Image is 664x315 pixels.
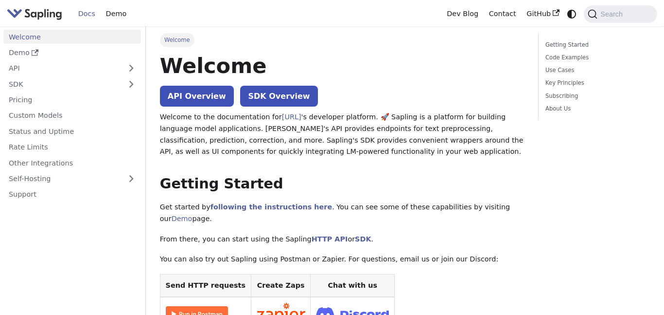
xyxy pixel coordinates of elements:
[545,92,647,101] a: Subscribing
[355,235,371,243] a: SDK
[160,234,524,245] p: From there, you can start using the Sapling or .
[160,53,524,79] h1: Welcome
[3,77,122,91] a: SDK
[3,61,122,75] a: API
[172,215,192,222] a: Demo
[160,86,234,107] a: API Overview
[3,172,141,186] a: Self-Hosting
[251,275,311,297] th: Create Zaps
[160,275,251,297] th: Send HTTP requests
[160,111,524,158] p: Welcome to the documentation for 's developer platform. 🚀 Sapling is a platform for building lang...
[311,275,395,297] th: Chat with us
[210,203,332,211] a: following the instructions here
[3,140,141,154] a: Rate Limits
[545,78,647,88] a: Key Principles
[101,6,132,21] a: Demo
[3,30,141,44] a: Welcome
[565,7,579,21] button: Switch between dark and light mode (currently system mode)
[441,6,483,21] a: Dev Blog
[7,7,66,21] a: Sapling.aiSapling.ai
[545,40,647,50] a: Getting Started
[3,46,141,60] a: Demo
[160,33,524,47] nav: Breadcrumbs
[122,77,141,91] button: Expand sidebar category 'SDK'
[584,5,657,23] button: Search (Command+K)
[545,53,647,62] a: Code Examples
[160,175,524,193] h2: Getting Started
[484,6,522,21] a: Contact
[3,109,141,123] a: Custom Models
[3,93,141,107] a: Pricing
[240,86,317,107] a: SDK Overview
[122,61,141,75] button: Expand sidebar category 'API'
[3,187,141,202] a: Support
[3,156,141,170] a: Other Integrations
[160,33,194,47] span: Welcome
[3,124,141,138] a: Status and Uptime
[312,235,348,243] a: HTTP API
[160,254,524,265] p: You can also try out Sapling using Postman or Zapier. For questions, email us or join our Discord:
[7,7,62,21] img: Sapling.ai
[545,104,647,113] a: About Us
[73,6,101,21] a: Docs
[282,113,301,121] a: [URL]
[545,66,647,75] a: Use Cases
[160,202,524,225] p: Get started by . You can see some of these capabilities by visiting our page.
[521,6,564,21] a: GitHub
[597,10,629,18] span: Search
